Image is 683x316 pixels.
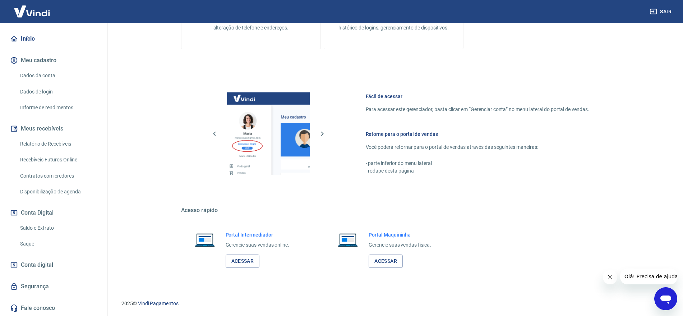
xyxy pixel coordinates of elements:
p: Gerencie suas vendas física. [369,241,431,249]
p: Gestão de dados cadastrais, envio de documentos, alteração de telefone e endereços. [193,17,309,32]
a: Segurança [9,279,99,294]
h6: Portal Maquininha [369,231,431,238]
a: Dados da conta [17,68,99,83]
p: Gerencie suas vendas online. [226,241,290,249]
p: Você poderá retornar para o portal de vendas através das seguintes maneiras: [366,143,589,151]
img: Imagem da dashboard mostrando o botão de gerenciar conta na sidebar no lado esquerdo [227,92,310,175]
iframe: Mensagem da empresa [620,269,677,284]
a: Início [9,31,99,47]
p: Alteração de senha, autenticação em duas etapas, histórico de logins, gerenciamento de dispositivos. [336,17,452,32]
p: Para acessar este gerenciador, basta clicar em “Gerenciar conta” no menu lateral do portal de ven... [366,106,589,113]
h5: Acesso rápido [181,207,606,214]
h6: Retorne para o portal de vendas [366,130,589,138]
img: Imagem de um notebook aberto [190,231,220,248]
a: Dados de login [17,84,99,99]
a: Saque [17,237,99,251]
a: Acessar [226,255,260,268]
a: Contratos com credores [17,169,99,183]
span: Conta digital [21,260,53,270]
h6: Fácil de acessar [366,93,589,100]
a: Saldo e Extrato [17,221,99,235]
a: Vindi Pagamentos [138,301,179,306]
a: Conta digital [9,257,99,273]
h6: Portal Intermediador [226,231,290,238]
button: Conta Digital [9,205,99,221]
button: Meu cadastro [9,52,99,68]
img: Imagem de um notebook aberto [333,231,363,248]
span: Olá! Precisa de ajuda? [4,5,60,11]
button: Sair [649,5,674,18]
a: Acessar [369,255,403,268]
img: Vindi [9,0,55,22]
a: Disponibilização de agenda [17,184,99,199]
iframe: Fechar mensagem [603,270,617,284]
p: - parte inferior do menu lateral [366,160,589,167]
p: 2025 © [121,300,666,307]
button: Meus recebíveis [9,121,99,137]
a: Fale conosco [9,300,99,316]
a: Relatório de Recebíveis [17,137,99,151]
a: Recebíveis Futuros Online [17,152,99,167]
a: Informe de rendimentos [17,100,99,115]
iframe: Botão para abrir a janela de mensagens [654,287,677,310]
p: - rodapé desta página [366,167,589,175]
